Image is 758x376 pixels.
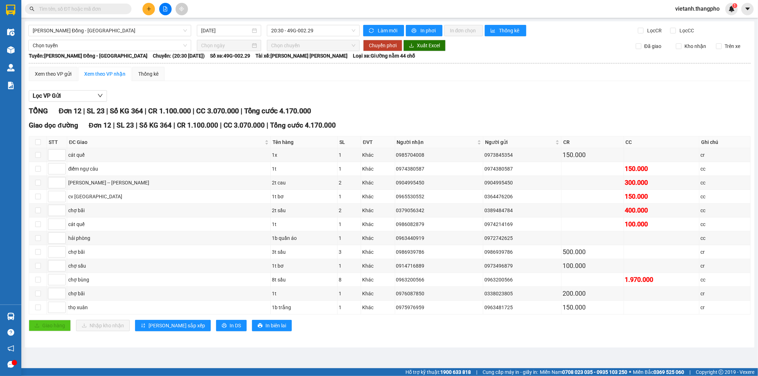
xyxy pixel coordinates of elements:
[362,151,393,159] div: Khác
[363,25,404,36] button: syncLàm mới
[406,25,442,36] button: printerIn phơi
[68,304,269,311] div: thọ xuân
[484,290,560,297] div: 0338023805
[700,290,749,297] div: cr
[68,206,269,214] div: chợ bãi
[484,179,560,187] div: 0904995450
[68,220,269,228] div: cát quế
[272,220,336,228] div: 1t
[484,276,560,284] div: 0963200566
[177,121,218,129] span: CR 1.100.000
[700,262,749,270] div: cr
[563,261,623,271] div: 100.000
[719,370,724,375] span: copyright
[68,193,269,200] div: cv [GEOGRAPHIC_DATA]
[396,234,482,242] div: 0963440919
[641,42,664,50] span: Đã giao
[363,40,402,51] button: Chuyển phơi
[339,248,360,256] div: 3
[362,220,393,228] div: Khác
[625,219,698,229] div: 100.000
[159,3,172,15] button: file-add
[272,151,336,159] div: 1x
[173,121,175,129] span: |
[83,107,85,115] span: |
[7,82,15,89] img: solution-icon
[272,165,336,173] div: 1t
[149,322,205,329] span: [PERSON_NAME] sắp xếp
[654,369,684,375] strong: 0369 525 060
[484,234,560,242] div: 0972742625
[490,28,496,34] span: bar-chart
[362,276,393,284] div: Khác
[483,368,538,376] span: Cung cấp máy in - giấy in:
[484,193,560,200] div: 0364476206
[396,206,482,214] div: 0379056342
[69,138,263,146] span: ĐC Giao
[625,164,698,174] div: 150.000
[378,27,398,34] span: Làm mới
[68,179,269,187] div: [PERSON_NAME] -- [PERSON_NAME]
[625,275,698,285] div: 1.970.000
[440,369,471,375] strong: 1900 633 818
[29,320,71,331] button: uploadGiao hàng
[339,165,360,173] div: 1
[700,234,749,242] div: cc
[110,107,143,115] span: Số KG 364
[499,27,521,34] span: Thống kê
[68,248,269,256] div: chợ bãi
[396,179,482,187] div: 0904995450
[272,179,336,187] div: 2t cau
[29,53,147,59] b: Tuyến: [PERSON_NAME] Đồng - [GEOGRAPHIC_DATA]
[396,276,482,284] div: 0963200566
[143,3,155,15] button: plus
[256,52,348,60] span: Tài xế: [PERSON_NAME] [PERSON_NAME]
[7,46,15,54] img: warehouse-icon
[339,276,360,284] div: 8
[29,90,107,102] button: Lọc VP Gửi
[540,368,627,376] span: Miền Nam
[476,368,477,376] span: |
[39,5,123,13] input: Tìm tên, số ĐT hoặc mã đơn
[722,42,743,50] span: Trên xe
[700,276,749,284] div: cc
[244,107,311,115] span: Tổng cước 4.170.000
[485,25,526,36] button: bar-chartThống kê
[7,361,14,368] span: message
[87,107,104,115] span: SL 23
[139,121,172,129] span: Số KG 364
[339,206,360,214] div: 2
[271,136,338,148] th: Tên hàng
[68,262,269,270] div: chợ sấu
[677,27,695,34] span: Lọc CC
[645,27,663,34] span: Lọc CR
[700,206,749,214] div: cc
[420,27,437,34] span: In phơi
[444,25,483,36] button: In đơn chọn
[484,220,560,228] div: 0974214169
[272,290,336,297] div: 1t
[179,6,184,11] span: aim
[272,276,336,284] div: 8t sầu
[272,262,336,270] div: 1t bơ
[700,248,749,256] div: cr
[484,206,560,214] div: 0389484784
[339,151,360,159] div: 1
[396,165,482,173] div: 0974380587
[397,138,476,146] span: Người nhận
[68,276,269,284] div: chợ bùng
[339,234,360,242] div: 1
[732,3,737,8] sup: 1
[163,6,168,11] span: file-add
[339,193,360,200] div: 1
[362,262,393,270] div: Khác
[396,304,482,311] div: 0975976959
[271,25,355,36] span: 20:30 - 49G-002.29
[89,121,112,129] span: Đơn 12
[396,262,482,270] div: 0914716889
[84,70,125,78] div: Xem theo VP nhận
[230,322,241,329] span: In DS
[216,320,247,331] button: printerIn DS
[272,193,336,200] div: 1t bơ
[136,121,138,129] span: |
